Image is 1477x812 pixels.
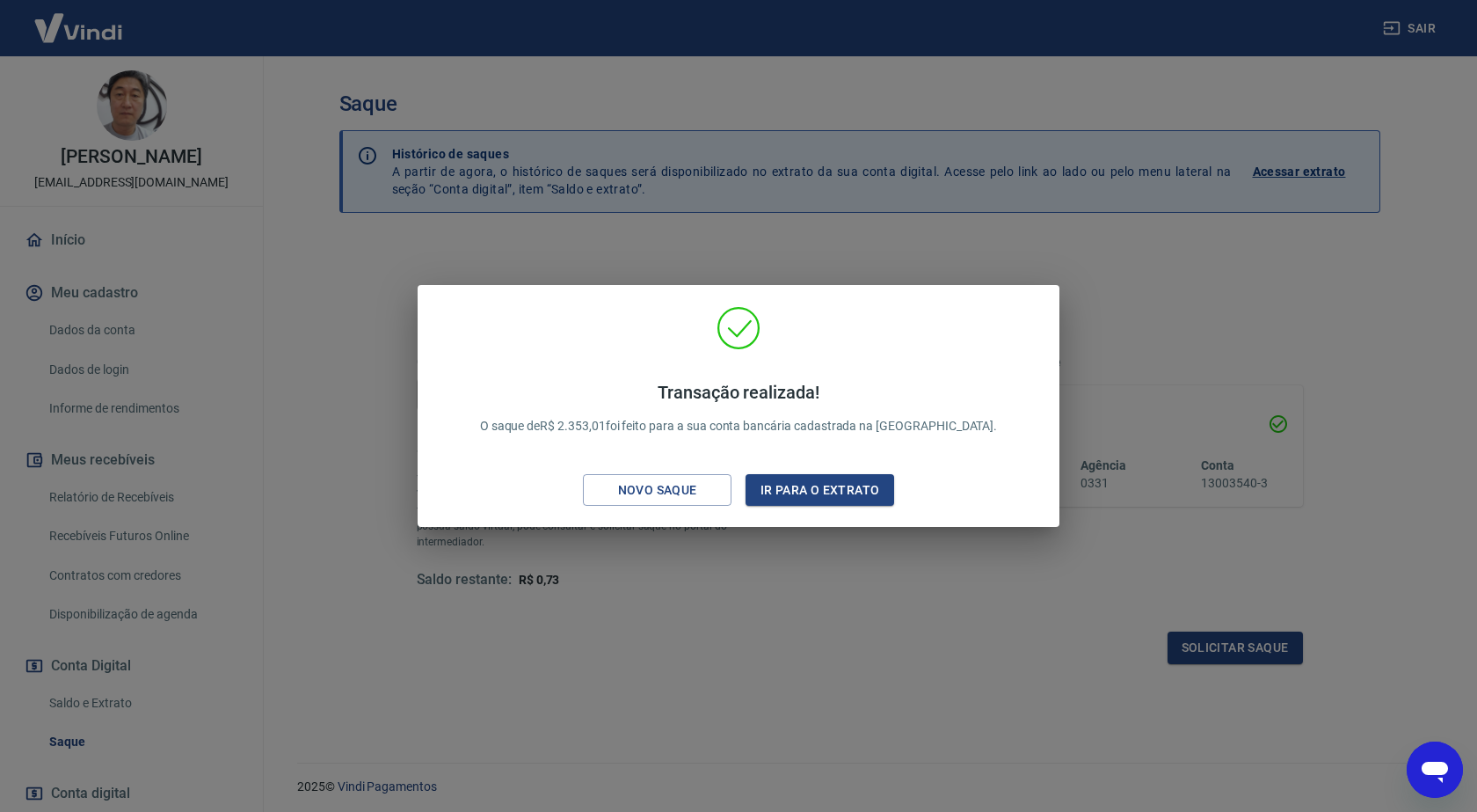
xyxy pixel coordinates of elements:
div: Novo saque [597,479,718,501]
iframe: Botão para abrir a janela de mensagens [1407,742,1463,798]
h4: Transação realizada! [480,382,998,403]
button: Ir para o extrato [746,474,894,507]
button: Novo saque [583,474,731,507]
p: O saque de R$ 2.353,01 foi feito para a sua conta bancária cadastrada na [GEOGRAPHIC_DATA]. [480,382,998,435]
